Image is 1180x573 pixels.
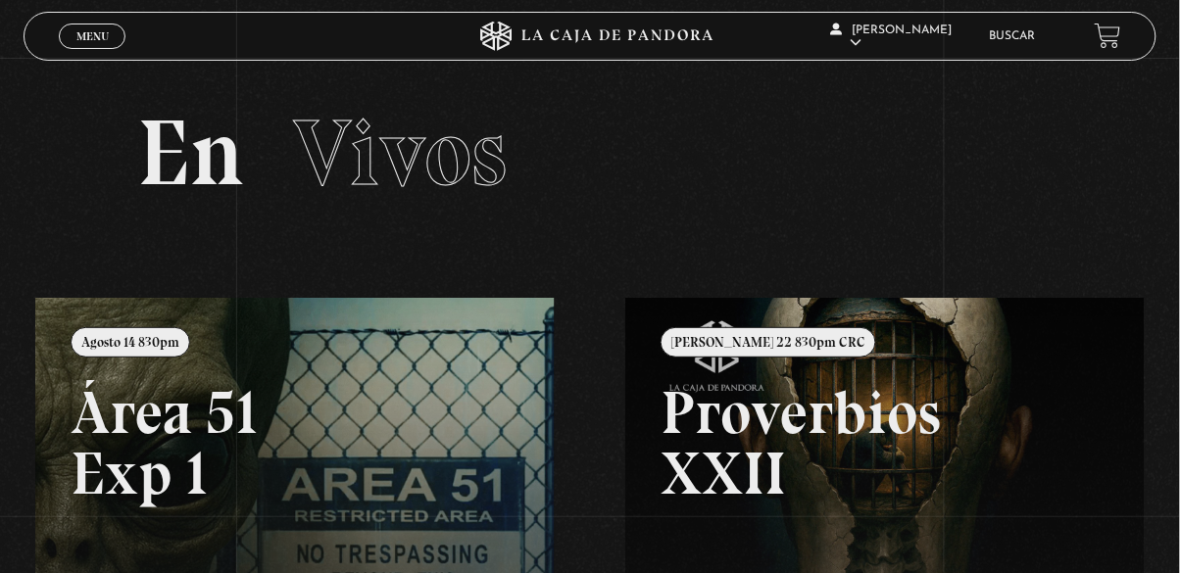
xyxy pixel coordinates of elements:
[76,30,109,42] span: Menu
[70,46,116,60] span: Cerrar
[294,97,508,209] span: Vivos
[830,24,952,49] span: [PERSON_NAME]
[137,107,1044,200] h2: En
[990,30,1036,42] a: Buscar
[1095,23,1121,49] a: View your shopping cart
